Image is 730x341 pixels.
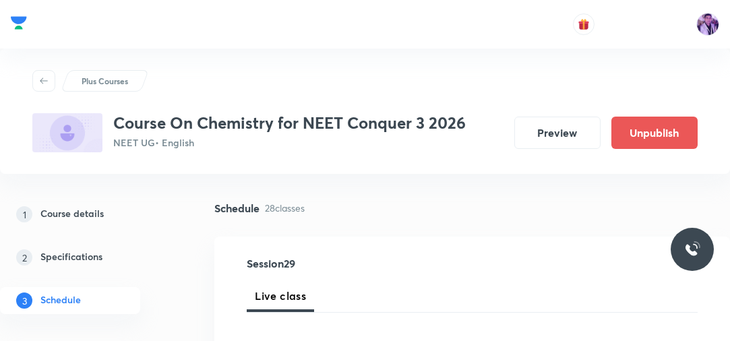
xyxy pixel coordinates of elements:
[113,113,466,133] h3: Course On Chemistry for NEET Conquer 3 2026
[696,13,719,36] img: preeti Tripathi
[16,249,32,266] p: 2
[214,203,260,214] h4: Schedule
[573,13,595,35] button: avatar
[40,249,102,266] h5: Specifications
[255,288,306,304] span: Live class
[611,117,698,149] button: Unpublish
[82,75,128,87] p: Plus Courses
[265,201,305,215] p: 28 classes
[247,258,481,269] h4: Session 29
[113,135,466,150] p: NEET UG • English
[514,117,601,149] button: Preview
[32,113,102,152] img: 88DB344C-FF03-4A45-AA03-CADE202644AC_plus.png
[684,241,700,257] img: ttu
[11,13,27,33] img: Company Logo
[40,206,104,222] h5: Course details
[11,13,27,36] a: Company Logo
[40,292,81,309] h5: Schedule
[16,292,32,309] p: 3
[578,18,590,30] img: avatar
[16,206,32,222] p: 1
